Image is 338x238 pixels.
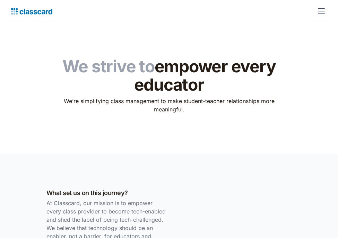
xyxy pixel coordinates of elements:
[46,188,166,198] h3: What set us on this journey?
[62,56,155,76] span: We strive to
[59,57,279,94] h1: empower every educator
[59,97,279,113] p: We’re simplifying class management to make student-teacher relationships more meaningful.
[313,3,327,19] div: menu
[11,6,52,16] a: home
